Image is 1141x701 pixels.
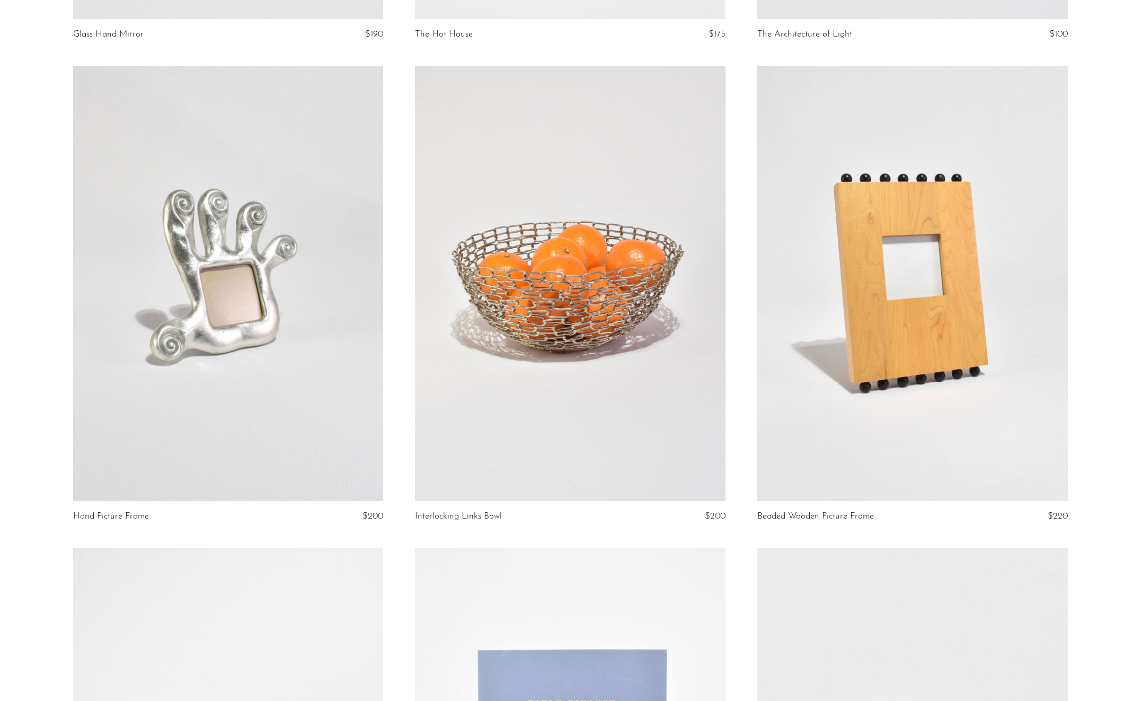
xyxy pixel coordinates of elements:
span: $200 [705,512,726,521]
span: $190 [365,30,383,39]
span: $100 [1049,30,1068,39]
span: $220 [1048,512,1068,521]
a: Beaded Wooden Picture Frame [757,512,874,521]
a: Glass Hand Mirror [73,30,144,39]
a: Interlocking Links Bowl [415,512,502,521]
span: $200 [362,512,383,521]
span: $175 [709,30,726,39]
a: The Hot House [415,30,473,39]
a: Hand Picture Frame [73,512,149,521]
a: The Architecture of Light [757,30,852,39]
